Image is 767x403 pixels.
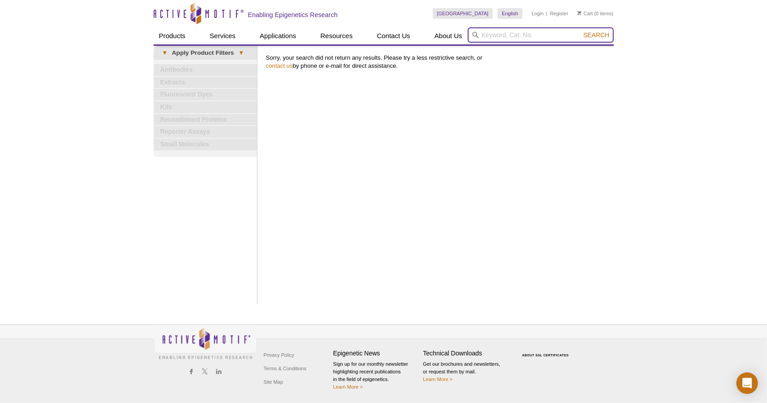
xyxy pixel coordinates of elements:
span: Search [583,31,609,39]
a: Resources [315,27,358,44]
span: ▾ [234,49,248,57]
a: Kits [154,101,257,113]
img: Active Motif, [154,325,257,361]
a: Register [550,10,568,17]
a: Antibodies [154,64,257,76]
span: ▾ [158,49,172,57]
table: Click to Verify - This site chose Symantec SSL for secure e-commerce and confidential communicati... [513,341,581,360]
img: Your Cart [577,11,581,15]
a: Learn More > [333,384,363,390]
p: Get our brochures and newsletters, or request them by mail. [423,360,509,383]
div: Open Intercom Messenger [736,372,758,394]
a: [GEOGRAPHIC_DATA] [433,8,493,19]
a: Services [204,27,241,44]
a: ▾Apply Product Filters▾ [154,46,257,60]
h4: Epigenetic News [333,350,419,357]
a: Reporter Assays [154,126,257,138]
a: contact us [266,62,293,69]
p: Sorry, your search did not return any results. Please try a less restrictive search, or by phone ... [266,54,609,70]
a: English [497,8,523,19]
a: Login [532,10,544,17]
a: ABOUT SSL CERTIFICATES [522,354,569,357]
li: | [546,8,548,19]
li: (0 items) [577,8,614,19]
a: About Us [429,27,468,44]
a: Privacy Policy [262,348,297,362]
h4: Technical Downloads [423,350,509,357]
a: Small Molecules [154,139,257,150]
a: Products [154,27,191,44]
button: Search [581,31,612,39]
a: Learn More > [423,377,453,382]
p: Sign up for our monthly newsletter highlighting recent publications in the field of epigenetics. [333,360,419,391]
h2: Enabling Epigenetics Research [248,11,338,19]
a: Contact Us [372,27,416,44]
a: Extracts [154,77,257,88]
input: Keyword, Cat. No. [468,27,614,43]
a: Terms & Conditions [262,362,309,375]
a: Fluorescent Dyes [154,89,257,101]
a: Applications [254,27,301,44]
a: Recombinant Proteins [154,114,257,126]
a: Cart [577,10,593,17]
a: Site Map [262,375,285,389]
